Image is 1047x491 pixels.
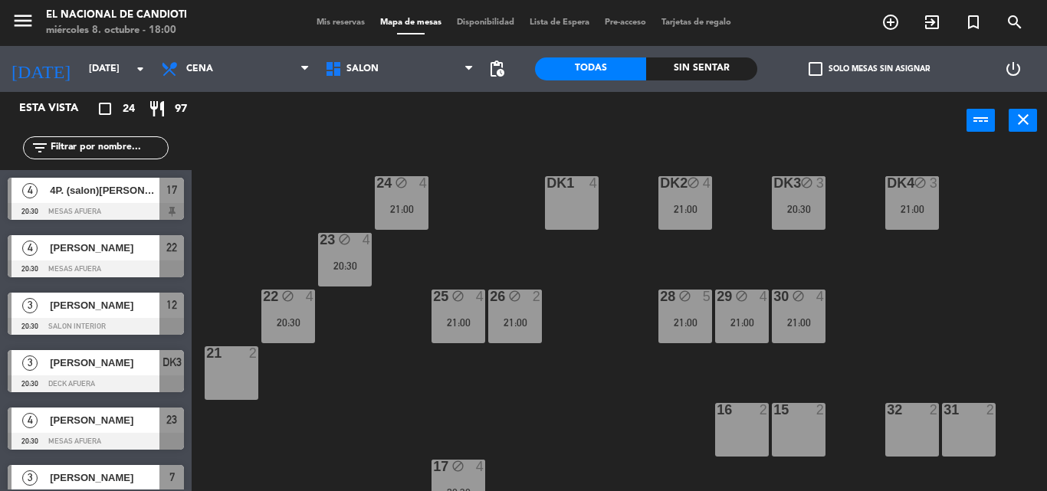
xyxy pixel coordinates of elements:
span: 24 [123,100,135,118]
div: 21:00 [432,317,485,328]
div: 21:00 [658,317,712,328]
i: block [338,233,351,246]
span: SALON [346,64,379,74]
i: block [508,290,521,303]
input: Filtrar por nombre... [49,139,168,156]
i: search [1006,13,1024,31]
span: Cena [186,64,213,74]
span: 4 [22,413,38,428]
i: power_input [972,110,990,129]
div: 21:00 [772,317,825,328]
div: 3 [816,176,825,190]
span: 22 [166,238,177,257]
span: Lista de Espera [522,18,597,27]
span: 17 [166,181,177,199]
i: block [678,290,691,303]
i: block [281,290,294,303]
span: Pre-acceso [597,18,654,27]
div: 2 [533,290,542,303]
div: 15 [773,403,774,417]
div: 4 [419,176,428,190]
div: 2 [760,403,769,417]
span: 4 [22,183,38,198]
span: Mis reservas [309,18,373,27]
div: 25 [433,290,434,303]
i: close [1014,110,1032,129]
div: 24 [376,176,377,190]
button: power_input [967,109,995,132]
div: DK2 [660,176,661,190]
div: 4 [589,176,599,190]
div: 20:30 [261,317,315,328]
div: 2 [249,346,258,360]
div: 21 [206,346,207,360]
div: 20:30 [318,260,372,271]
div: Todas [535,57,646,80]
div: 21:00 [375,204,428,214]
div: 4 [363,233,372,247]
div: 4 [703,176,712,190]
i: menu [11,9,34,32]
div: 21:00 [715,317,769,328]
div: 4 [306,290,315,303]
span: 3 [22,298,38,313]
i: block [914,176,927,189]
i: filter_list [31,139,49,157]
span: [PERSON_NAME] [50,470,159,486]
i: restaurant [148,100,166,118]
div: 22 [263,290,264,303]
i: block [395,176,408,189]
div: 4 [476,290,485,303]
div: 21:00 [488,317,542,328]
div: Sin sentar [646,57,757,80]
span: Tarjetas de regalo [654,18,739,27]
div: 20:30 [772,204,825,214]
span: pending_actions [487,60,506,78]
div: miércoles 8. octubre - 18:00 [46,23,187,38]
div: 32 [887,403,888,417]
span: 7 [169,468,175,486]
div: 21:00 [658,204,712,214]
span: [PERSON_NAME] [50,297,159,313]
div: 2 [930,403,939,417]
div: 5 [703,290,712,303]
span: check_box_outline_blank [809,62,822,76]
div: El Nacional de Candioti [46,8,187,23]
span: 4P. (salon)[PERSON_NAME] [50,182,159,198]
span: 12 [166,296,177,314]
span: [PERSON_NAME] [50,240,159,256]
div: DK3 [773,176,774,190]
i: arrow_drop_down [131,60,149,78]
span: 3 [22,470,38,486]
div: Esta vista [8,100,110,118]
div: 4 [476,460,485,473]
i: block [451,290,464,303]
div: 3 [930,176,939,190]
span: DK3 [162,353,182,372]
button: close [1009,109,1037,132]
i: add_circle_outline [881,13,900,31]
i: power_settings_new [1004,60,1022,78]
i: exit_to_app [923,13,941,31]
span: 3 [22,355,38,371]
i: block [792,290,805,303]
span: 97 [175,100,187,118]
div: 17 [433,460,434,473]
div: 28 [660,290,661,303]
i: block [800,176,813,189]
span: [PERSON_NAME] [50,412,159,428]
label: Solo mesas sin asignar [809,62,930,76]
span: Disponibilidad [449,18,522,27]
div: 4 [760,290,769,303]
button: menu [11,9,34,38]
div: 26 [490,290,491,303]
div: 21:00 [885,204,939,214]
i: block [451,460,464,473]
div: 2 [816,403,825,417]
span: 23 [166,411,177,429]
div: 2 [986,403,996,417]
